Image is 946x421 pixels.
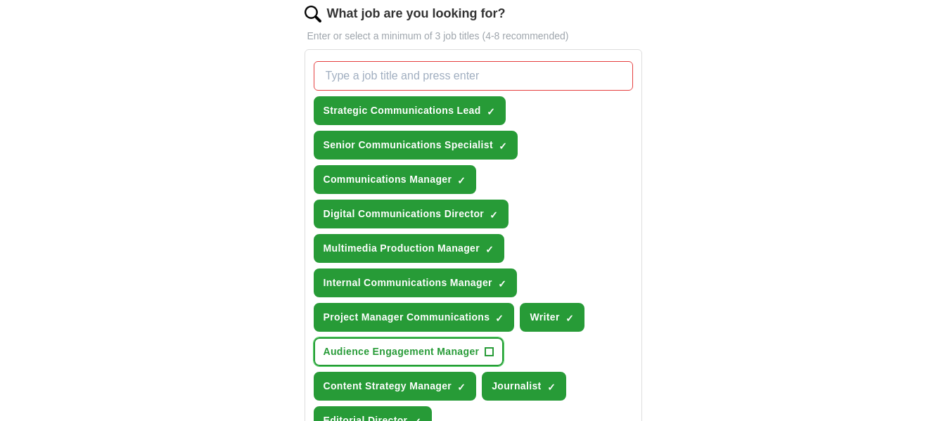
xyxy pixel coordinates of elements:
[324,276,492,290] span: Internal Communications Manager
[314,234,505,263] button: Multimedia Production Manager✓
[314,61,633,91] input: Type a job title and press enter
[499,141,507,152] span: ✓
[327,4,506,23] label: What job are you looking for?
[324,310,490,325] span: Project Manager Communications
[324,207,485,221] span: Digital Communications Director
[314,131,518,160] button: Senior Communications Specialist✓
[314,372,477,401] button: Content Strategy Manager✓
[314,303,515,332] button: Project Manager Communications✓
[324,241,480,256] span: Multimedia Production Manager
[314,165,477,194] button: Communications Manager✓
[457,382,466,393] span: ✓
[485,244,494,255] span: ✓
[487,106,495,117] span: ✓
[314,268,517,297] button: Internal Communications Manager✓
[495,313,504,324] span: ✓
[305,29,642,44] p: Enter or select a minimum of 3 job titles (4-8 recommended)
[314,96,506,125] button: Strategic Communications Lead✓
[324,379,452,394] span: Content Strategy Manager
[324,138,493,153] span: Senior Communications Specialist
[547,382,556,393] span: ✓
[457,175,466,186] span: ✓
[305,6,321,22] img: search.png
[324,344,480,359] span: Audience Engagement Manager
[314,337,504,366] button: Audience Engagement Manager
[530,310,559,325] span: Writer
[490,209,498,221] span: ✓
[482,372,565,401] button: Journalist✓
[324,103,481,118] span: Strategic Communications Lead
[498,278,506,290] span: ✓
[314,200,509,228] button: Digital Communications Director✓
[565,313,574,324] span: ✓
[520,303,584,332] button: Writer✓
[324,172,452,187] span: Communications Manager
[492,379,541,394] span: Journalist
